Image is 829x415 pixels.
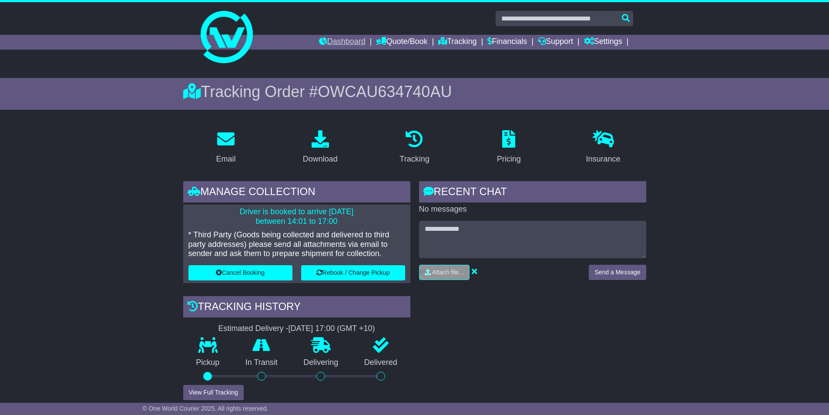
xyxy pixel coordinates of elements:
button: Rebook / Change Pickup [301,265,405,280]
p: No messages [419,205,646,214]
button: Cancel Booking [188,265,292,280]
div: Pricing [497,153,521,165]
a: Financials [487,35,527,50]
span: © One World Courier 2025. All rights reserved. [143,405,269,412]
a: Insurance [581,127,626,168]
p: Delivered [351,358,410,368]
a: Dashboard [319,35,366,50]
a: Email [210,127,241,168]
div: Tracking history [183,296,410,320]
div: Estimated Delivery - [183,324,410,334]
div: Email [216,153,235,165]
div: Tracking Order # [183,82,646,101]
p: Pickup [183,358,233,368]
div: Tracking [399,153,429,165]
a: Quote/Book [376,35,427,50]
a: Tracking [438,35,477,50]
div: Manage collection [183,181,410,205]
p: * Third Party (Goods being collected and delivered to third party addresses) please send all atta... [188,230,405,259]
a: Settings [584,35,622,50]
div: Insurance [586,153,621,165]
a: Support [538,35,573,50]
span: OWCAU634740AU [318,83,452,101]
div: Download [303,153,338,165]
a: Download [297,127,343,168]
p: Driver is booked to arrive [DATE] between 14:01 to 17:00 [188,207,405,226]
p: In Transit [232,358,291,368]
button: Send a Message [589,265,646,280]
p: Delivering [291,358,352,368]
button: View Full Tracking [183,385,244,400]
a: Pricing [491,127,527,168]
div: [DATE] 17:00 (GMT +10) [289,324,375,334]
div: RECENT CHAT [419,181,646,205]
a: Tracking [394,127,435,168]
